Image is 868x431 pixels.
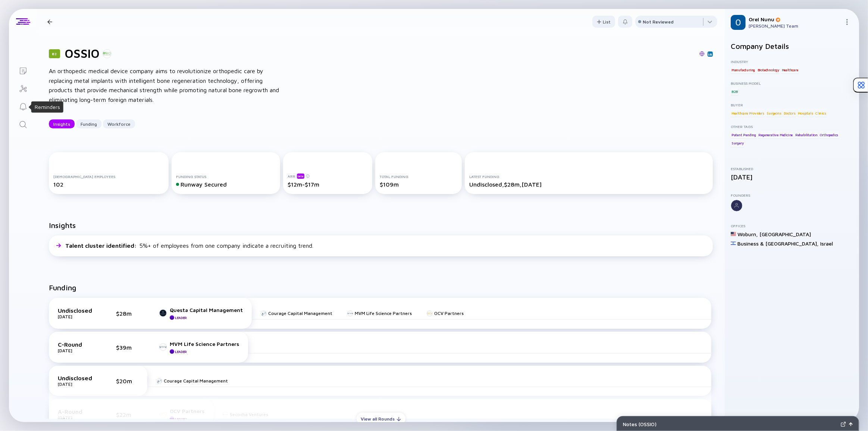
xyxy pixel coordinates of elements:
[731,173,853,181] div: [DATE]
[103,118,135,130] div: Workforce
[783,109,796,117] div: Doctors
[58,375,95,381] div: Undisclosed
[164,378,228,384] div: Courage Capital Management
[76,118,101,130] div: Funding
[35,103,60,111] div: Reminders
[469,174,708,179] div: Latest Funding
[58,314,95,319] div: [DATE]
[759,231,811,237] div: [GEOGRAPHIC_DATA]
[737,231,758,237] div: Woburn ,
[820,240,833,247] div: Israel
[469,181,708,188] div: Undisclosed, $28m, [DATE]
[795,131,818,138] div: Rehabilitation
[49,66,288,104] div: An orthopedic medical device company aims to revolutionize orthopedic care by replacing metal imp...
[841,422,846,427] img: Expand Notes
[731,140,745,147] div: Surgery
[766,109,782,117] div: Surgeons
[731,131,757,138] div: Patent Pending
[623,421,838,427] div: Notes ( OSSIO )
[699,51,705,56] img: OSSIO Website
[749,23,841,29] div: [PERSON_NAME] Team
[103,119,135,128] button: Workforce
[53,174,164,179] div: [DEMOGRAPHIC_DATA] Employees
[731,231,736,237] img: United States Flag
[731,103,853,107] div: Buyer
[9,61,37,79] a: Lists
[49,49,60,58] div: 82
[9,79,37,97] a: Investor Map
[65,46,100,60] h1: OSSIO
[159,307,243,320] a: Questa Capital ManagementLeader
[731,88,739,95] div: B2B
[176,181,276,188] div: Runway Secured
[380,174,457,179] div: Total Funding
[731,166,853,171] div: Established
[815,109,827,117] div: Clinics
[380,181,457,188] div: $109m
[49,118,75,130] div: Insights
[297,174,304,179] div: beta
[731,42,853,50] h2: Company Details
[288,173,368,179] div: ARR
[116,378,138,384] div: $20m
[116,310,138,317] div: $28m
[116,344,138,351] div: $39m
[737,240,819,247] div: Business & [GEOGRAPHIC_DATA] ,
[731,59,853,64] div: Industry
[427,310,464,316] a: OCV Partners
[708,52,712,56] img: OSSIO Linkedin Page
[49,119,75,128] button: Insights
[844,19,850,25] img: Menu
[65,242,138,249] span: Talent cluster identified :
[268,310,332,316] div: Courage Capital Management
[355,310,412,316] div: MVM Life Science Partners
[820,131,839,138] div: Orthopedics
[731,109,765,117] div: Healthcare Providers
[731,124,853,129] div: Other Tags
[731,66,756,74] div: Manufacturing
[58,341,95,348] div: C-Round
[156,378,228,384] a: Courage Capital Management
[58,348,95,353] div: [DATE]
[288,181,368,188] div: $12m-$17m
[261,310,332,316] a: Courage Capital Management
[731,193,853,197] div: Founders
[159,341,239,354] a: MVM Life Science PartnersLeader
[781,66,799,74] div: Healthcare
[76,119,101,128] button: Funding
[357,413,405,425] button: View all Rounds
[9,115,37,133] a: Search
[49,221,76,229] h2: Insights
[798,109,814,117] div: Hospitals
[170,341,239,347] div: MVM Life Science Partners
[347,310,412,316] a: MVM Life Science Partners
[757,66,780,74] div: Biotechnology
[731,241,736,246] img: Israel Flag
[170,307,243,313] div: Questa Capital Management
[176,174,276,179] div: Funding Status
[175,350,187,354] div: Leader
[643,19,674,25] div: Not Reviewed
[175,316,187,320] div: Leader
[749,16,841,22] div: Orel Nunu
[758,131,794,138] div: Regenerative Medicine
[65,242,313,249] div: 5%+ of employees from one company indicate a recruiting trend.
[731,224,853,228] div: Offices
[731,81,853,85] div: Business Model
[434,310,464,316] div: OCV Partners
[58,307,95,314] div: Undisclosed
[592,16,615,28] button: List
[731,15,746,30] img: Orel Profile Picture
[49,283,76,292] h2: Funding
[849,422,853,426] img: Open Notes
[53,181,164,188] div: 102
[9,97,37,115] a: Reminders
